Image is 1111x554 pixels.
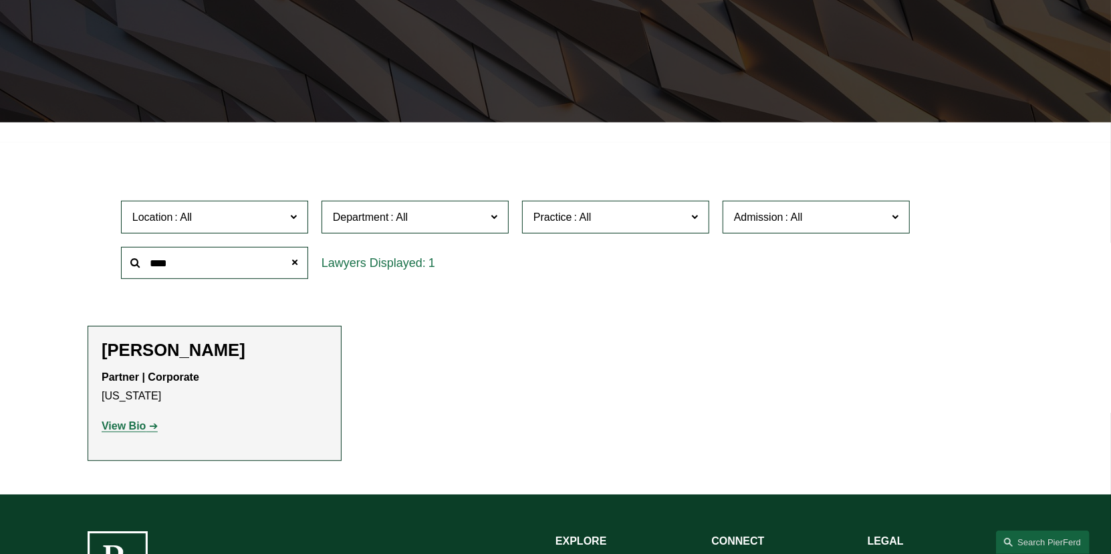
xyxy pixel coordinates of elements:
[555,535,606,547] strong: EXPLORE
[102,420,146,432] strong: View Bio
[333,211,389,223] span: Department
[734,211,783,223] span: Admission
[428,256,435,270] span: 1
[711,535,764,547] strong: CONNECT
[996,531,1090,554] a: Search this site
[102,420,158,432] a: View Bio
[102,368,328,407] p: [US_STATE]
[102,371,199,383] strong: Partner | Corporate
[102,340,328,361] h2: [PERSON_NAME]
[132,211,173,223] span: Location
[533,211,572,223] span: Practice
[868,535,904,547] strong: LEGAL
